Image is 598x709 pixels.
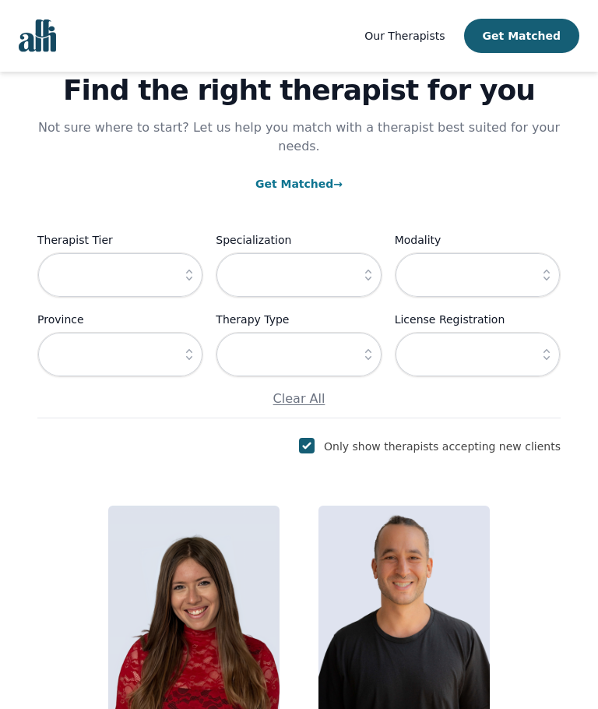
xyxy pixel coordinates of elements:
img: alli logo [19,19,56,52]
h1: Find the right therapist for you [37,75,561,106]
label: Modality [395,231,561,249]
a: Our Therapists [364,26,445,45]
label: License Registration [395,310,561,329]
label: Only show therapists accepting new clients [324,440,561,453]
label: Specialization [216,231,382,249]
p: Clear All [37,390,561,408]
label: Therapy Type [216,310,382,329]
label: Province [37,310,203,329]
label: Therapist Tier [37,231,203,249]
p: Not sure where to start? Let us help you match with a therapist best suited for your needs. [37,118,561,156]
a: Get Matched [255,178,343,190]
button: Get Matched [464,19,579,53]
span: → [333,178,343,190]
span: Our Therapists [364,30,445,42]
